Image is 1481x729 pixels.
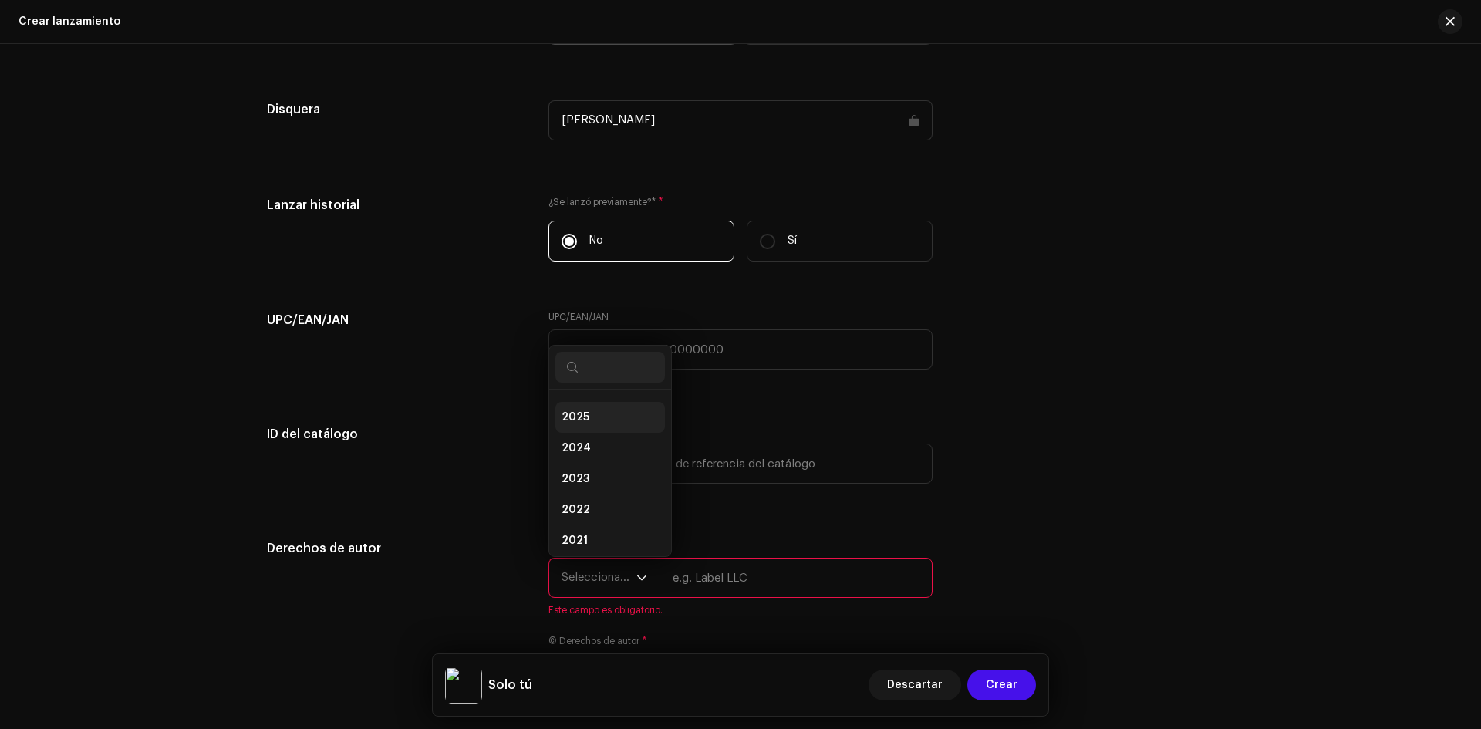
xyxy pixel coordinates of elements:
h5: Disquera [267,100,524,119]
li: 2021 [555,525,665,556]
h5: UPC/EAN/JAN [267,311,524,329]
h5: ID del catálogo [267,425,524,444]
span: Este campo es obligatorio. [548,604,933,616]
h5: Derechos de autor [267,539,524,558]
li: 2022 [555,494,665,525]
li: 2025 [555,402,665,433]
label: UPC/EAN/JAN [548,311,609,323]
span: Descartar [887,670,943,700]
p: Sí [788,233,797,249]
h5: Solo tú [488,676,532,694]
span: 2022 [562,502,590,518]
button: Descartar [869,670,961,700]
h5: Lanzar historial [267,196,524,214]
span: 2024 [562,440,591,456]
span: 2023 [562,471,589,487]
div: dropdown trigger [636,559,647,597]
input: e.g. Label LLC [660,558,933,598]
span: 2021 [562,533,588,548]
span: 2025 [562,410,589,425]
span: Crear [986,670,1017,700]
span: Seleccionar año [562,559,636,597]
button: Crear [967,670,1036,700]
label: © Derechos de autor [548,635,647,647]
input: por ejemplo: 000000000000 [548,329,933,370]
li: 2024 [555,433,665,464]
li: 2023 [555,464,665,494]
p: No [589,233,603,249]
label: ¿Se lanzó previamente?* [548,196,933,208]
img: b31cb434-ac1b-4660-b9a2-b4add088e968 [445,667,482,704]
input: Agregue su propia ID de referencia del catálogo [548,444,933,484]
